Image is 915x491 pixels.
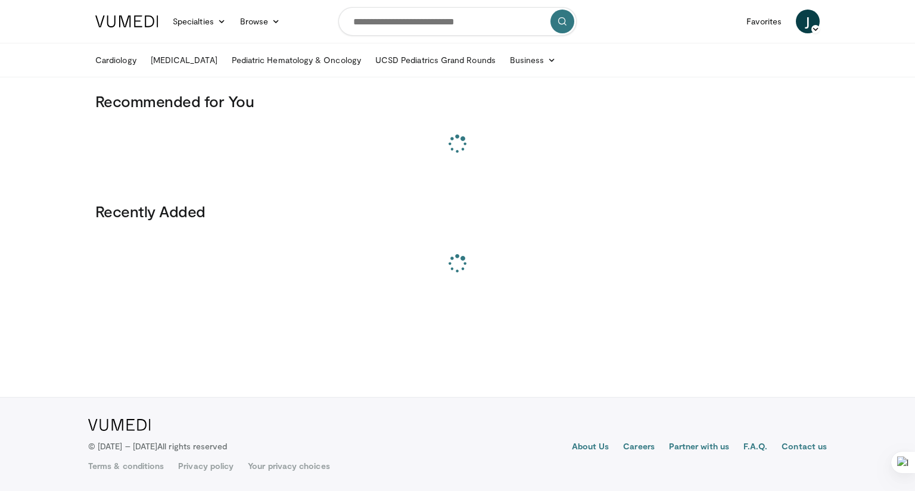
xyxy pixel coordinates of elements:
a: About Us [572,440,609,455]
h3: Recently Added [95,202,820,221]
p: © [DATE] – [DATE] [88,440,228,452]
a: Browse [233,10,288,33]
a: UCSD Pediatrics Grand Rounds [368,48,503,72]
a: Contact us [782,440,827,455]
a: Terms & conditions [88,460,164,472]
a: Cardiology [88,48,144,72]
input: Search topics, interventions [338,7,577,36]
a: J [796,10,820,33]
span: All rights reserved [157,441,227,451]
a: Specialties [166,10,233,33]
img: VuMedi Logo [95,15,158,27]
a: F.A.Q. [743,440,767,455]
img: VuMedi Logo [88,419,151,431]
a: Privacy policy [178,460,234,472]
a: Pediatric Hematology & Oncology [225,48,368,72]
a: Careers [623,440,655,455]
h3: Recommended for You [95,92,820,111]
a: Business [503,48,564,72]
a: Favorites [739,10,789,33]
a: [MEDICAL_DATA] [144,48,225,72]
a: Your privacy choices [248,460,329,472]
a: Partner with us [669,440,729,455]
